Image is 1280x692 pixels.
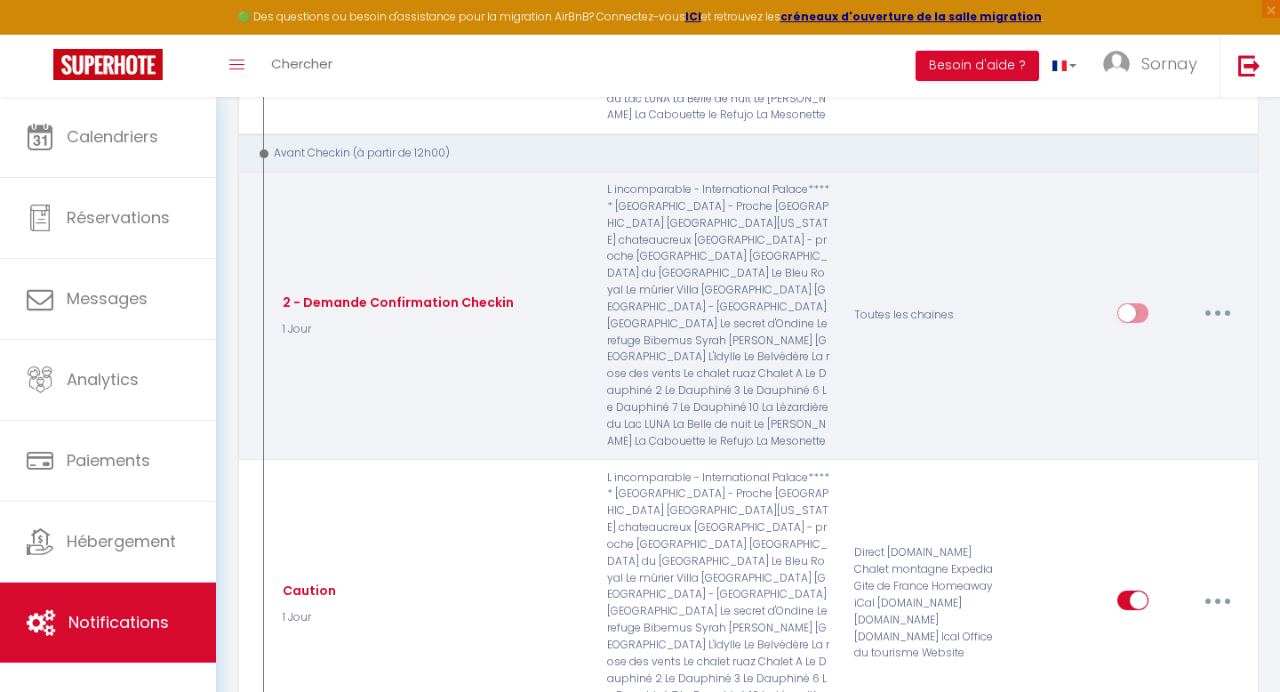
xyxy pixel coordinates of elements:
[278,581,336,600] div: Caution
[1103,51,1130,77] img: ...
[271,54,332,73] span: Chercher
[67,206,170,229] span: Réservations
[67,125,158,148] span: Calendriers
[780,9,1042,24] a: créneaux d'ouverture de la salle migration
[67,530,176,552] span: Hébergement
[67,449,150,471] span: Paiements
[67,368,139,390] span: Analytics
[278,321,514,338] p: 1 Jour
[258,35,346,97] a: Chercher
[1141,52,1197,75] span: Sornay
[916,51,1039,81] button: Besoin d'aide ?
[68,611,169,633] span: Notifications
[1238,54,1260,76] img: logout
[1090,35,1220,97] a: ... Sornay
[596,181,843,450] p: L incomparable - International Palace***** [GEOGRAPHIC_DATA] - Proche [GEOGRAPHIC_DATA] [GEOGRAPH...
[67,287,148,310] span: Messages
[254,145,1223,162] div: Avant Checkin (à partir de 12h00)
[53,49,163,80] img: Super Booking
[14,7,68,60] button: Ouvrir le widget de chat LiveChat
[685,9,701,24] a: ICI
[843,181,1007,450] div: Toutes les chaines
[278,609,336,626] p: 1 Jour
[278,293,514,312] div: 2 - Demande Confirmation Checkin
